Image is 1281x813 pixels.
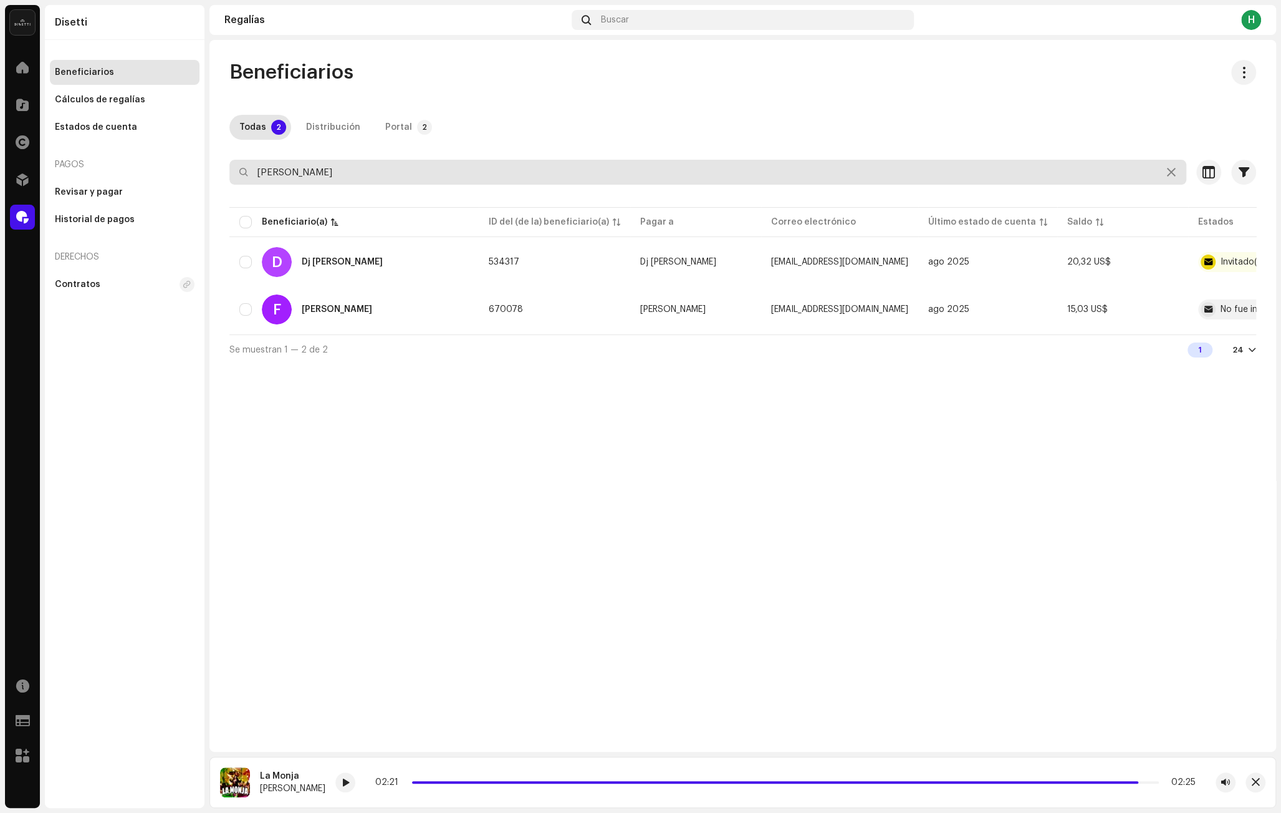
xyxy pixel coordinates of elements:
re-m-nav-item: Beneficiarios [50,60,199,85]
div: Dj Francisco JFA [302,258,383,266]
div: La Monja [260,771,325,781]
div: [PERSON_NAME] [260,784,325,794]
img: 854eccd2-11db-456e-9f41-da46b648af5f [220,767,250,797]
div: 02:25 [1164,777,1196,787]
span: Beneficiarios [229,60,353,85]
div: 24 [1232,345,1244,355]
div: F [262,295,292,324]
p-badge: 2 [417,120,432,135]
div: Revisar y pagar [55,187,123,197]
img: 02a7c2d3-3c89-4098-b12f-2ff2945c95ee [10,10,35,35]
span: Se muestran 1 — 2 de 2 [229,346,328,354]
div: D [262,247,292,277]
re-m-nav-item: Contratos [50,272,199,297]
re-m-nav-item: Cálculos de regalías [50,87,199,112]
span: Francisco jfa [640,305,706,314]
span: 670078 [489,305,523,314]
span: 20,32 US$ [1067,258,1111,266]
div: 1 [1187,343,1212,358]
div: 02:21 [375,777,407,787]
div: Beneficiarios [55,67,114,77]
div: Contratos [55,280,100,290]
div: Último estado de cuenta [928,216,1036,228]
re-m-nav-item: Estados de cuenta [50,115,199,140]
span: Dj Francisco JFA [640,258,716,266]
div: Portal [385,115,412,140]
span: 534317 [489,258,519,266]
div: Saldo [1067,216,1092,228]
div: Distribución [306,115,360,140]
input: Buscar [229,160,1186,185]
div: Estados de cuenta [55,122,137,132]
div: Historial de pagos [55,215,135,225]
span: Buscar [601,15,629,25]
re-m-nav-item: Revisar y pagar [50,180,199,205]
re-m-nav-item: Historial de pagos [50,207,199,232]
p-badge: 2 [271,120,286,135]
span: 15,03 US$ [1067,305,1108,314]
span: ago 2025 [928,258,969,266]
div: Francisco jfa [302,305,372,314]
div: Beneficiario(a) [262,216,327,228]
span: franciscojfa3146@gmail.com [771,258,908,266]
div: Invitado(a) [1221,258,1265,266]
div: Regalías [224,15,567,25]
span: franciscojavierferrearias@gmail.com [771,305,908,314]
re-a-nav-header: Derechos [50,242,199,272]
re-a-nav-header: Pagos [50,150,199,180]
div: Cálculos de regalías [55,95,145,105]
div: ID del (de la) beneficiario(a) [489,216,609,228]
div: Todas [239,115,266,140]
div: H [1241,10,1261,30]
span: ago 2025 [928,305,969,314]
